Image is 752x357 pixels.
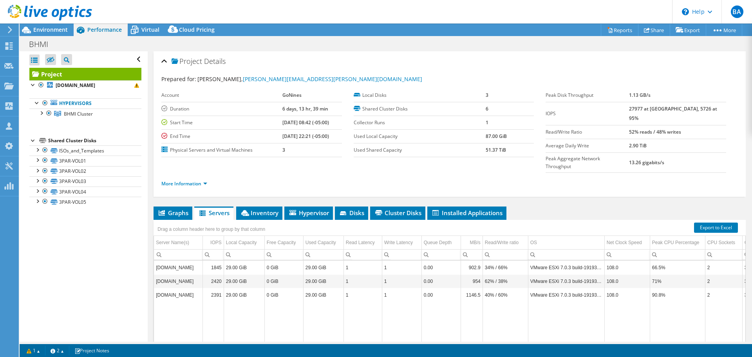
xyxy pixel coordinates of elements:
td: Column MB/s, Value 902.9 [461,261,483,274]
b: 6 days, 13 hr, 39 min [282,105,328,112]
b: [DATE] 08:42 (-05:00) [282,119,329,126]
span: Virtual [141,26,159,33]
a: Export to Excel [694,223,738,233]
td: Column Read Latency, Filter cell [343,249,382,260]
td: Column Write Latency, Value 1 [382,261,421,274]
td: Column Server Name(s), Filter cell [154,249,202,260]
td: Column Net Clock Speed, Filter cell [604,249,650,260]
td: Column Peak CPU Percentage, Value 66.5% [650,261,705,274]
div: Peak CPU Percentage [652,238,700,247]
td: OS Column [528,236,604,250]
b: 13.26 gigabits/s [629,159,664,166]
a: 3PAR-VOL02 [29,166,141,176]
label: Local Disks [354,91,486,99]
td: Column Local Capacity, Value 29.00 GiB [224,261,264,274]
td: Column Free Capacity, Value 0 GiB [264,288,303,302]
div: Free Capacity [267,238,296,247]
label: Used Local Capacity [354,132,486,140]
a: 3PAR-VOL05 [29,197,141,207]
span: Inventory [240,209,278,217]
a: Hypervisors [29,98,141,109]
td: Column Used Capacity, Filter cell [303,249,343,260]
td: Column Used Capacity, Value 29.00 GiB [303,261,343,274]
td: Net Clock Speed Column [604,236,650,250]
td: Column Net Clock Speed, Value 108.0 [604,288,650,302]
b: 27977 at [GEOGRAPHIC_DATA], 5726 at 95% [629,105,717,121]
a: 1 [21,346,45,355]
td: Column Server Name(s), Value esxi02.whq.bhmi.com [154,261,202,274]
td: Column IOPS, Value 2391 [202,288,224,302]
a: More Information [161,180,207,187]
div: Local Capacity [226,238,257,247]
b: 6 [486,105,488,112]
b: 3 [282,147,285,153]
td: Column IOPS, Value 2420 [202,274,224,288]
a: Export [670,24,706,36]
span: Installed Applications [431,209,503,217]
label: End Time [161,132,282,140]
label: Prepared for: [161,75,196,83]
span: Disks [339,209,364,217]
td: Server Name(s) Column [154,236,202,250]
td: Column CPU Sockets, Filter cell [705,249,742,260]
td: Column Net Clock Speed, Value 108.0 [604,274,650,288]
td: Column Free Capacity, Filter cell [264,249,303,260]
td: Local Capacity Column [224,236,264,250]
td: Column Peak CPU Percentage, Filter cell [650,249,705,260]
label: Physical Servers and Virtual Machines [161,146,282,154]
td: Column MB/s, Filter cell [461,249,483,260]
td: Column Local Capacity, Filter cell [224,249,264,260]
td: Queue Depth Column [421,236,461,250]
span: Details [204,56,226,66]
td: Column Read/Write ratio, Value 62% / 38% [483,274,528,288]
label: Duration [161,105,282,113]
td: Column Read Latency, Value 1 [343,261,382,274]
td: Column Write Latency, Value 1 [382,274,421,288]
td: Column Local Capacity, Value 29.00 GiB [224,274,264,288]
td: Free Capacity Column [264,236,303,250]
td: Column CPU Sockets, Value 2 [705,261,742,274]
td: Column Read Latency, Value 1 [343,288,382,302]
div: Queue Depth [424,238,452,247]
span: BHMI Cluster [64,111,93,117]
td: Column CPU Sockets, Value 2 [705,288,742,302]
span: Project [172,58,202,65]
label: Used Shared Capacity [354,146,486,154]
label: Collector Runs [354,119,486,127]
div: OS [530,238,537,247]
a: 3PAR-VOL04 [29,187,141,197]
a: 3PAR-VOL03 [29,176,141,187]
td: Column Server Name(s), Value esxi01.whq.bhmi.com [154,274,202,288]
div: Server Name(s) [156,238,189,247]
td: Write Latency Column [382,236,421,250]
span: Cluster Disks [374,209,421,217]
a: [PERSON_NAME][EMAIL_ADDRESS][PERSON_NAME][DOMAIN_NAME] [243,75,422,83]
td: Column OS, Value VMware ESXi 7.0.3 build-19193900 [528,274,604,288]
div: MB/s [470,238,480,247]
a: More [706,24,742,36]
div: Net Clock Speed [607,238,642,247]
td: Column Read Latency, Value 1 [343,274,382,288]
span: Environment [33,26,68,33]
b: [DOMAIN_NAME] [56,82,95,89]
div: CPU Sockets [707,238,735,247]
a: 2 [45,346,69,355]
td: Column Net Clock Speed, Value 108.0 [604,261,650,274]
td: Column Used Capacity, Value 29.00 GiB [303,274,343,288]
td: Column MB/s, Value 954 [461,274,483,288]
td: Column Read/Write ratio, Value 34% / 66% [483,261,528,274]
td: Column Free Capacity, Value 0 GiB [264,274,303,288]
td: Column MB/s, Value 1146.5 [461,288,483,302]
b: [DATE] 22:21 (-05:00) [282,133,329,140]
label: Read/Write Ratio [546,128,629,136]
td: Column Read/Write ratio, Filter cell [483,249,528,260]
b: 1 [486,119,488,126]
h1: BHMI [25,40,60,49]
b: 3 [486,92,488,98]
a: 3PAR-VOL01 [29,156,141,166]
label: Account [161,91,282,99]
td: Column CPU Sockets, Value 2 [705,274,742,288]
td: Column Write Latency, Value 1 [382,288,421,302]
svg: \n [682,8,689,15]
td: Column OS, Filter cell [528,249,604,260]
